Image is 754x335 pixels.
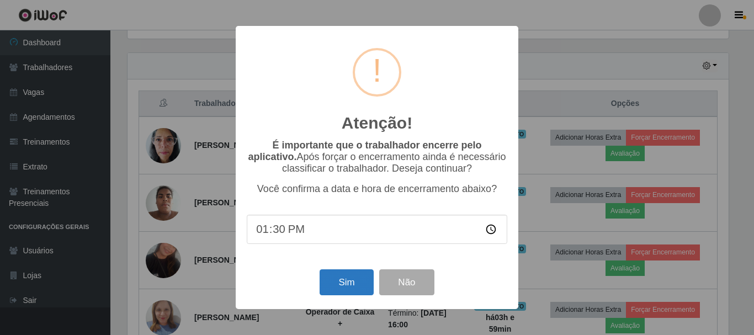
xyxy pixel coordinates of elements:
[379,269,434,295] button: Não
[342,113,412,133] h2: Atenção!
[320,269,373,295] button: Sim
[248,140,481,162] b: É importante que o trabalhador encerre pelo aplicativo.
[247,183,507,195] p: Você confirma a data e hora de encerramento abaixo?
[247,140,507,174] p: Após forçar o encerramento ainda é necessário classificar o trabalhador. Deseja continuar?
